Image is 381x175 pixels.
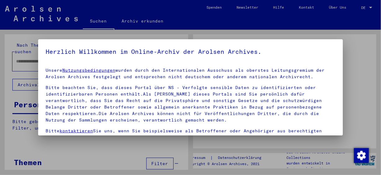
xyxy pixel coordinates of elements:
[46,128,335,141] p: Bitte Sie uns, wenn Sie beispielsweise als Betroffener oder Angehöriger aus berechtigten Gründen ...
[62,67,115,73] a: Nutzungsbedingungen
[354,148,369,163] img: Zustimmung ändern
[46,47,335,57] h5: Herzlich Willkommen im Online-Archiv der Arolsen Archives.
[46,84,335,123] p: Bitte beachten Sie, dass dieses Portal über NS - Verfolgte sensible Daten zu identifizierten oder...
[60,128,93,134] a: kontaktieren
[46,67,335,80] p: Unsere wurden durch den Internationalen Ausschuss als oberstes Leitungsgremium der Arolsen Archiv...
